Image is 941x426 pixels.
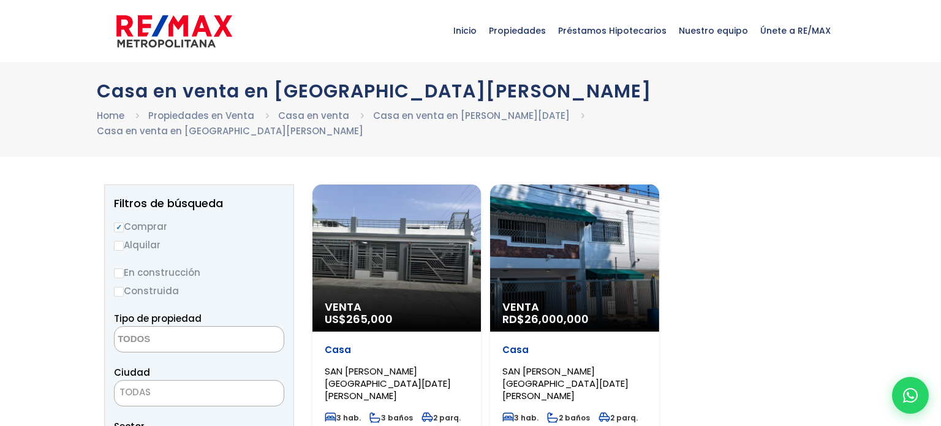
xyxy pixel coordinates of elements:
label: En construcción [114,265,284,280]
label: Construida [114,283,284,299]
span: Préstamos Hipotecarios [552,12,673,49]
a: Casa en venta en [PERSON_NAME][DATE] [373,109,570,122]
span: 3 hab. [325,413,361,423]
span: SAN [PERSON_NAME][GEOGRAPHIC_DATA][DATE][PERSON_NAME] [502,365,629,402]
li: Casa en venta en [GEOGRAPHIC_DATA][PERSON_NAME] [97,123,363,139]
span: 3 hab. [502,413,539,423]
a: Home [97,109,124,122]
h2: Filtros de búsqueda [114,197,284,210]
input: Construida [114,287,124,297]
span: 2 baños [547,413,590,423]
span: TODAS [119,386,151,398]
p: Casa [325,344,469,356]
span: Propiedades [483,12,552,49]
span: 2 parq. [599,413,638,423]
label: Comprar [114,219,284,234]
span: US$ [325,311,393,327]
span: TODAS [114,380,284,406]
span: 26,000,000 [524,311,589,327]
textarea: Search [115,327,233,353]
p: Casa [502,344,646,356]
img: remax-metropolitana-logo [116,13,232,50]
a: Propiedades en Venta [148,109,254,122]
span: RD$ [502,311,589,327]
input: En construcción [114,268,124,278]
span: Únete a RE/MAX [754,12,837,49]
label: Alquilar [114,237,284,253]
span: TODAS [115,384,284,401]
span: 265,000 [346,311,393,327]
input: Comprar [114,223,124,232]
a: Casa en venta [278,109,349,122]
span: 2 parq. [421,413,461,423]
span: 3 baños [369,413,413,423]
span: Venta [325,301,469,313]
span: SAN [PERSON_NAME][GEOGRAPHIC_DATA][DATE][PERSON_NAME] [325,365,451,402]
input: Alquilar [114,241,124,251]
span: Nuestro equipo [673,12,754,49]
span: Ciudad [114,366,150,379]
h1: Casa en venta en [GEOGRAPHIC_DATA][PERSON_NAME] [97,80,844,102]
span: Inicio [447,12,483,49]
span: Tipo de propiedad [114,312,202,325]
span: Venta [502,301,646,313]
